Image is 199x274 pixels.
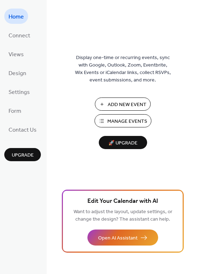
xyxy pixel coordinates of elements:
[4,103,26,118] a: Form
[87,230,158,246] button: Open AI Assistant
[4,84,34,99] a: Settings
[4,122,41,137] a: Contact Us
[9,87,30,98] span: Settings
[108,101,146,109] span: Add New Event
[4,46,28,62] a: Views
[74,207,172,224] span: Want to adjust the layout, update settings, or change the design? The assistant can help.
[95,114,151,127] button: Manage Events
[12,152,34,159] span: Upgrade
[99,136,147,149] button: 🚀 Upgrade
[98,235,138,242] span: Open AI Assistant
[9,68,26,79] span: Design
[9,49,24,60] span: Views
[95,98,151,111] button: Add New Event
[9,30,30,41] span: Connect
[87,196,158,206] span: Edit Your Calendar with AI
[9,106,21,117] span: Form
[4,9,28,24] a: Home
[9,11,24,22] span: Home
[4,148,41,161] button: Upgrade
[75,54,171,84] span: Display one-time or recurring events, sync with Google, Outlook, Zoom, Eventbrite, Wix Events or ...
[9,125,37,136] span: Contact Us
[4,65,31,80] a: Design
[103,138,143,148] span: 🚀 Upgrade
[4,27,34,43] a: Connect
[107,118,147,125] span: Manage Events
